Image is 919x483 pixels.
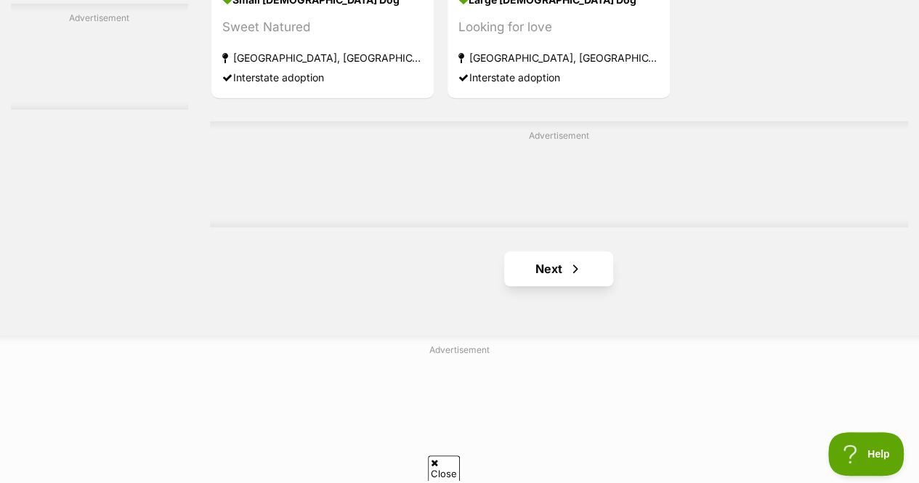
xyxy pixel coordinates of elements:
iframe: Help Scout Beacon - Open [828,432,904,476]
div: Interstate adoption [222,68,423,87]
div: Advertisement [210,121,908,227]
strong: [GEOGRAPHIC_DATA], [GEOGRAPHIC_DATA] [222,48,423,68]
a: Next page [504,251,613,286]
div: Sweet Natured [222,17,423,37]
div: Interstate adoption [458,68,659,87]
strong: [GEOGRAPHIC_DATA], [GEOGRAPHIC_DATA] [458,48,659,68]
div: Looking for love [458,17,659,37]
div: Advertisement [11,4,188,110]
span: Close [428,455,460,481]
nav: Pagination [210,251,908,286]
